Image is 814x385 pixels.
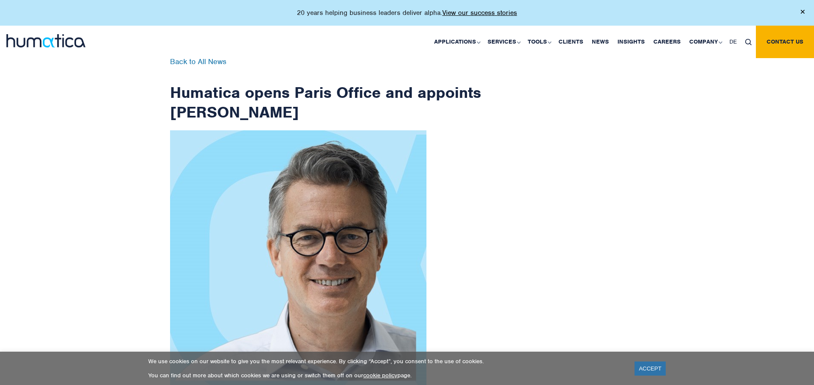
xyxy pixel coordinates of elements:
a: News [588,26,613,58]
img: search_icon [745,39,752,45]
a: Back to All News [170,57,226,66]
a: Company [685,26,725,58]
a: ACCEPT [635,361,666,376]
h1: Humatica opens Paris Office and appoints [PERSON_NAME] [170,58,482,122]
span: DE [729,38,737,45]
a: Insights [613,26,649,58]
a: Tools [523,26,554,58]
a: View our success stories [442,9,517,17]
a: Applications [430,26,483,58]
p: We use cookies on our website to give you the most relevant experience. By clicking “Accept”, you... [148,358,624,365]
a: Clients [554,26,588,58]
p: 20 years helping business leaders deliver alpha. [297,9,517,17]
p: You can find out more about which cookies we are using or switch them off on our page. [148,372,624,379]
a: Careers [649,26,685,58]
a: Services [483,26,523,58]
img: logo [6,34,85,47]
a: cookie policy [363,372,397,379]
a: Contact us [756,26,814,58]
a: DE [725,26,741,58]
